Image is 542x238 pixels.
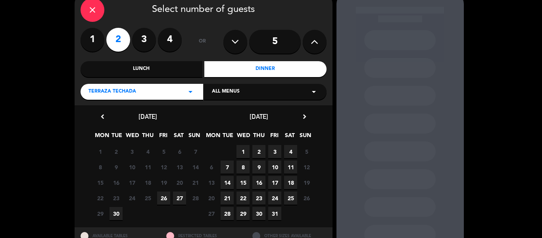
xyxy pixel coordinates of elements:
[88,5,97,15] i: close
[205,192,218,205] span: 20
[212,88,240,96] span: All menus
[95,131,108,144] span: MON
[284,176,297,189] span: 18
[284,161,297,174] span: 11
[252,161,265,174] span: 9
[221,192,234,205] span: 21
[268,161,281,174] span: 10
[125,192,138,205] span: 24
[173,145,186,158] span: 6
[236,161,250,174] span: 8
[252,176,265,189] span: 16
[173,176,186,189] span: 20
[189,192,202,205] span: 28
[221,161,234,174] span: 7
[110,176,123,189] span: 16
[309,87,319,97] i: arrow_drop_down
[236,145,250,158] span: 1
[172,131,185,144] span: SAT
[157,131,170,144] span: FRI
[300,176,313,189] span: 19
[252,131,265,144] span: THU
[268,207,281,220] span: 31
[300,145,313,158] span: 5
[283,131,296,144] span: SAT
[205,176,218,189] span: 13
[221,131,234,144] span: TUE
[141,176,154,189] span: 18
[110,131,123,144] span: TUE
[268,192,281,205] span: 24
[125,145,138,158] span: 3
[299,131,312,144] span: SUN
[300,112,309,121] i: chevron_right
[252,192,265,205] span: 23
[250,112,268,120] span: [DATE]
[157,192,170,205] span: 26
[236,207,250,220] span: 29
[284,192,297,205] span: 25
[173,192,186,205] span: 27
[110,145,123,158] span: 2
[94,145,107,158] span: 1
[268,145,281,158] span: 3
[158,28,182,52] label: 4
[125,161,138,174] span: 10
[141,131,154,144] span: THU
[268,176,281,189] span: 17
[110,161,123,174] span: 9
[173,161,186,174] span: 13
[81,28,104,52] label: 1
[106,28,130,52] label: 2
[186,87,195,97] i: arrow_drop_down
[138,112,157,120] span: [DATE]
[189,145,202,158] span: 7
[252,145,265,158] span: 2
[141,145,154,158] span: 4
[284,145,297,158] span: 4
[110,192,123,205] span: 23
[125,176,138,189] span: 17
[188,131,201,144] span: SUN
[94,192,107,205] span: 22
[189,161,202,174] span: 14
[157,176,170,189] span: 19
[204,61,327,77] div: Dinner
[94,161,107,174] span: 8
[252,207,265,220] span: 30
[236,192,250,205] span: 22
[189,176,202,189] span: 21
[236,176,250,189] span: 15
[141,161,154,174] span: 11
[300,161,313,174] span: 12
[206,131,219,144] span: MON
[268,131,281,144] span: FRI
[300,192,313,205] span: 26
[237,131,250,144] span: WED
[221,176,234,189] span: 14
[110,207,123,220] span: 30
[157,161,170,174] span: 12
[205,161,218,174] span: 6
[94,176,107,189] span: 15
[221,207,234,220] span: 28
[98,112,107,121] i: chevron_left
[141,192,154,205] span: 25
[157,145,170,158] span: 5
[94,207,107,220] span: 29
[132,28,156,52] label: 3
[205,207,218,220] span: 27
[190,28,215,56] div: or
[81,61,203,77] div: Lunch
[88,88,136,96] span: TERRAZA TECHADA
[126,131,139,144] span: WED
